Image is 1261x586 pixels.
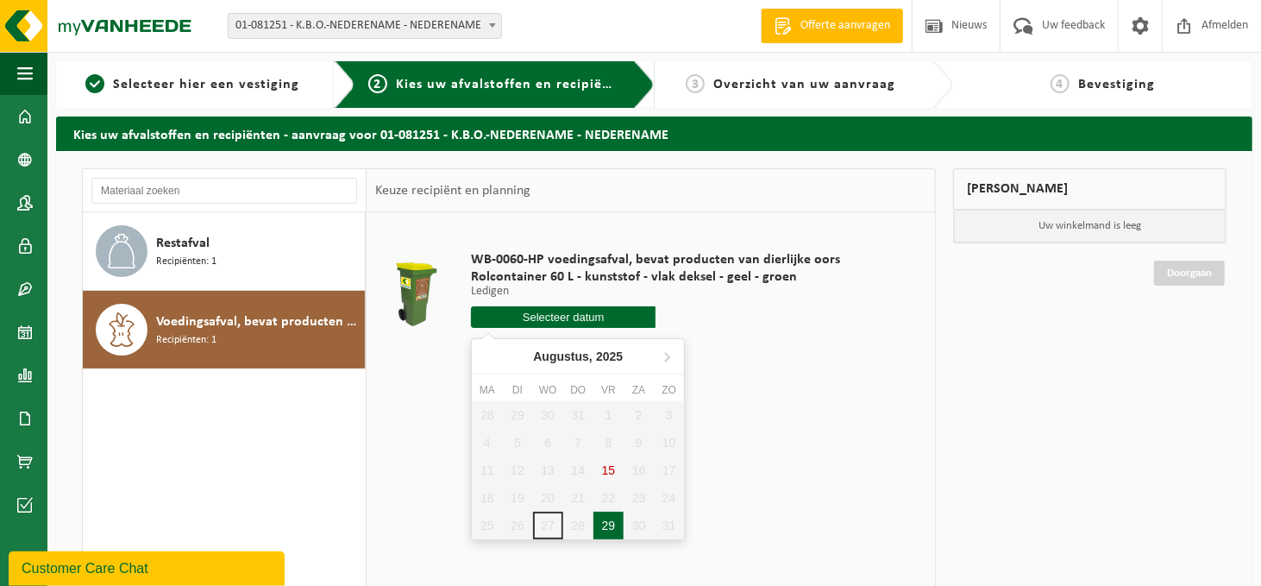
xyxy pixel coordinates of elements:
[83,212,366,291] button: Restafval Recipiënten: 1
[229,14,501,38] span: 01-081251 - K.B.O.-NEDERENAME - NEDERENAME
[1051,74,1070,93] span: 4
[91,178,357,204] input: Materiaal zoeken
[113,78,299,91] span: Selecteer hier een vestiging
[65,74,321,95] a: 1Selecteer hier een vestiging
[1154,261,1225,286] a: Doorgaan
[502,381,532,399] div: di
[954,210,1226,243] p: Uw winkelmand is leeg
[624,381,654,399] div: za
[471,268,840,286] span: Rolcontainer 60 L - kunststof - vlak deksel - geel - groen
[563,381,593,399] div: do
[593,512,624,539] div: 29
[713,78,895,91] span: Overzicht van uw aanvraag
[471,251,840,268] span: WB-0060-HP voedingsafval, bevat producten van dierlijke oors
[156,254,216,270] span: Recipiënten: 1
[761,9,903,43] a: Offerte aanvragen
[1078,78,1155,91] span: Bevestiging
[85,74,104,93] span: 1
[953,168,1226,210] div: [PERSON_NAME]
[596,350,623,362] i: 2025
[396,78,633,91] span: Kies uw afvalstoffen en recipiënten
[228,13,502,39] span: 01-081251 - K.B.O.-NEDERENAME - NEDERENAME
[526,343,630,370] div: Augustus,
[83,291,366,369] button: Voedingsafval, bevat producten van dierlijke oorsprong, onverpakt, categorie 3 Recipiënten: 1
[156,312,361,332] span: Voedingsafval, bevat producten van dierlijke oorsprong, onverpakt, categorie 3
[9,548,288,586] iframe: chat widget
[533,381,563,399] div: wo
[796,17,894,35] span: Offerte aanvragen
[686,74,705,93] span: 3
[471,306,656,328] input: Selecteer datum
[367,169,539,212] div: Keuze recipiënt en planning
[472,381,502,399] div: ma
[368,74,387,93] span: 2
[654,381,684,399] div: zo
[471,286,840,298] p: Ledigen
[156,233,210,254] span: Restafval
[56,117,1252,150] h2: Kies uw afvalstoffen en recipiënten - aanvraag voor 01-081251 - K.B.O.-NEDERENAME - NEDERENAME
[593,381,624,399] div: vr
[156,332,216,349] span: Recipiënten: 1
